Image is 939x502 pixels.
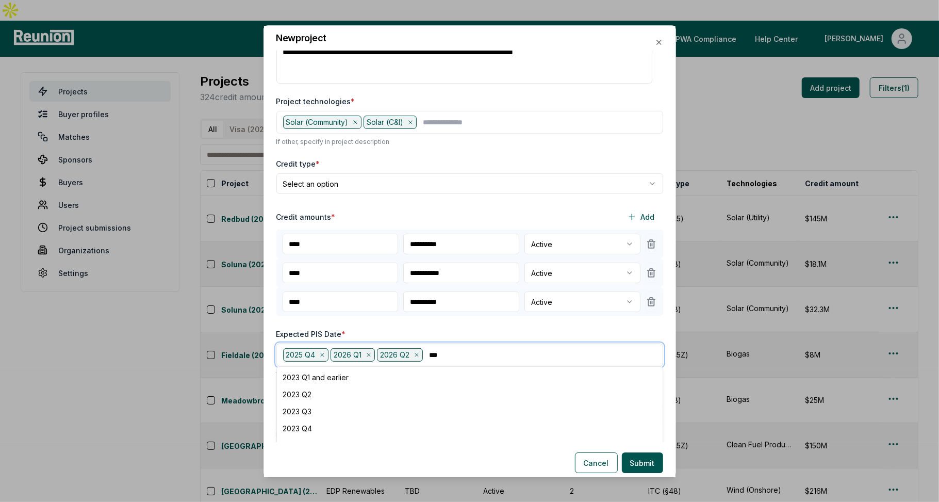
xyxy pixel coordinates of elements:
div: 2023 Q2 [279,386,661,403]
button: Submit [622,452,663,473]
div: Solar (C&I) [364,116,417,129]
div: 2025 Q4 [283,348,329,362]
div: 2026 Q2 [377,348,423,362]
div: 2023 Q1 and earlier [279,369,661,386]
div: Solar (Community) [283,116,362,129]
label: Credit amounts [276,212,336,222]
div: 2024 Q1 [279,438,661,455]
div: 2023 Q3 [279,403,661,420]
p: If other, specify in project description [276,138,663,146]
button: Cancel [575,452,618,473]
label: Credit type [276,158,320,169]
div: 2023 Q4 [279,420,661,438]
label: Expected PIS Date [276,329,346,339]
button: Add [619,206,663,227]
label: Project technologies [276,96,355,107]
div: 2026 Q1 [331,348,375,362]
h2: New project [276,34,327,43]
